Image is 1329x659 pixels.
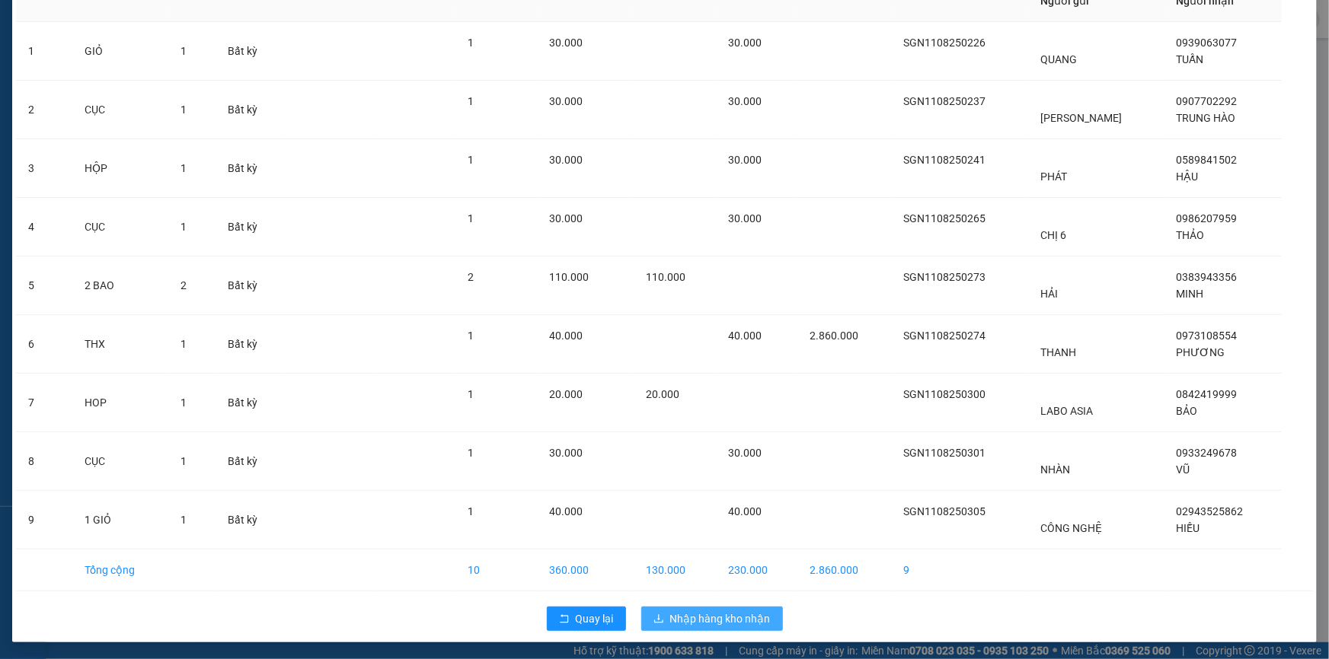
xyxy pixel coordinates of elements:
span: 1 [468,95,474,107]
span: SGN1108250226 [904,37,986,49]
span: 1 [468,329,474,342]
td: 2 [16,81,72,139]
span: SGN1108250237 [904,95,986,107]
span: CHỊ 6 [1040,229,1066,241]
td: 9 [892,549,1029,591]
span: 40.000 [728,505,762,517]
td: 9 [16,491,72,549]
button: downloadNhập hàng kho nhận [641,606,783,631]
span: 0842419999 [1177,388,1238,400]
span: 1 [468,388,474,400]
span: 30.000 [728,154,762,166]
span: 1 [468,505,474,517]
span: VŨ [1177,463,1190,476]
span: 30.000 [728,447,762,459]
span: SGN1108250273 [904,271,986,283]
span: CÔNG NGHỆ [1040,522,1102,534]
td: Bất kỳ [216,491,285,549]
td: Tổng cộng [72,549,168,591]
span: SGN1108250265 [904,212,986,224]
td: 230.000 [716,549,798,591]
span: 2 [468,271,474,283]
span: 0973108554 [1177,329,1238,342]
span: 0589841502 [1177,154,1238,166]
td: Bất kỳ [216,81,285,139]
span: BẢO [1177,405,1198,417]
span: 0939063077 [1177,37,1238,49]
span: PHƯƠNG [1177,346,1225,358]
span: 1 [181,103,187,116]
span: 30.000 [549,95,583,107]
span: 40.000 [549,505,583,517]
span: TRUNG HÀO [1177,112,1236,124]
td: Bất kỳ [216,22,285,81]
span: SGN1108250274 [904,329,986,342]
td: 2.860.000 [798,549,892,591]
td: Bất kỳ [216,315,285,374]
span: SGN1108250301 [904,447,986,459]
span: 1 [468,447,474,459]
td: 8 [16,432,72,491]
span: HẬU [1177,170,1199,183]
td: Bất kỳ [216,139,285,198]
span: rollback [559,613,570,626]
td: 1 GIỎ [72,491,168,549]
span: THANH [1040,346,1076,358]
span: 1 [468,37,474,49]
span: [PERSON_NAME] [1040,112,1122,124]
span: Nhập hàng kho nhận [670,610,771,627]
span: 30.000 [728,37,762,49]
td: 4 [16,198,72,256]
span: 1 [468,212,474,224]
span: 40.000 [549,329,583,342]
span: 1 [181,455,187,467]
td: 6 [16,315,72,374]
span: 30.000 [728,95,762,107]
span: 1 [181,338,187,350]
td: HỘP [72,139,168,198]
span: TUẤN [1177,53,1204,65]
span: SGN1108250300 [904,388,986,400]
span: 1 [181,221,187,233]
span: SGN1108250305 [904,505,986,517]
td: Bất kỳ [216,198,285,256]
span: 30.000 [549,212,583,224]
button: rollbackQuay lại [547,606,626,631]
td: Bất kỳ [216,432,285,491]
td: Bất kỳ [216,374,285,432]
span: 110.000 [549,271,589,283]
span: Quay lại [576,610,614,627]
span: 1 [181,45,187,57]
span: 40.000 [728,329,762,342]
span: LABO ASIA [1040,405,1093,417]
span: NHÀN [1040,463,1070,476]
td: CỤC [72,432,168,491]
span: 110.000 [646,271,685,283]
td: CỤC [72,198,168,256]
td: THX [72,315,168,374]
span: THẢO [1177,229,1205,241]
span: 1 [181,514,187,526]
span: QUANG [1040,53,1077,65]
span: 0933249678 [1177,447,1238,459]
span: HIẾU [1177,522,1200,534]
td: HOP [72,374,168,432]
span: 1 [181,396,187,409]
span: 30.000 [549,154,583,166]
span: 02943525862 [1177,505,1244,517]
span: 0383943356 [1177,271,1238,283]
span: 30.000 [728,212,762,224]
span: 20.000 [549,388,583,400]
span: 20.000 [646,388,679,400]
span: HẢI [1040,288,1058,300]
span: 0986207959 [1177,212,1238,224]
td: Bất kỳ [216,256,285,315]
span: download [653,613,664,626]
td: 360.000 [537,549,634,591]
td: 130.000 [634,549,716,591]
span: SGN1108250241 [904,154,986,166]
td: 1 [16,22,72,81]
span: 2.860.000 [810,329,859,342]
td: GIỎ [72,22,168,81]
td: 7 [16,374,72,432]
